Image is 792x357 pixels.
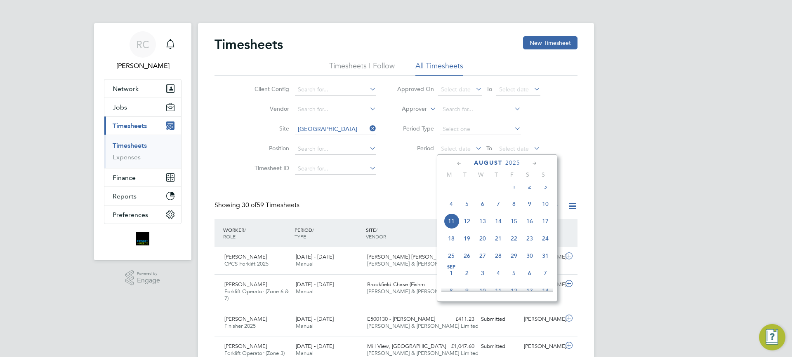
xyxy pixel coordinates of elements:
[475,248,490,264] span: 27
[522,179,537,194] span: 2
[296,281,334,288] span: [DATE] - [DATE]
[242,201,257,209] span: 30 of
[475,283,490,299] span: 10
[475,265,490,281] span: 3
[537,179,553,194] span: 3
[214,36,283,53] h2: Timesheets
[537,231,553,246] span: 24
[441,86,471,93] span: Select date
[506,248,522,264] span: 29
[443,213,459,229] span: 11
[522,196,537,212] span: 9
[367,281,430,288] span: Brookfield Chase (Fishm…
[113,85,139,93] span: Network
[499,145,529,152] span: Select date
[488,171,504,178] span: T
[512,202,559,210] label: Submitted
[296,350,313,357] span: Manual
[113,122,147,130] span: Timesheets
[224,288,289,302] span: Forklift Operator (Zone 6 & 7)
[367,260,478,267] span: [PERSON_NAME] & [PERSON_NAME] Limited
[440,124,521,135] input: Select one
[295,163,376,175] input: Search for...
[490,283,506,299] span: 11
[296,322,313,329] span: Manual
[415,61,463,76] li: All Timesheets
[504,171,520,178] span: F
[367,253,483,260] span: [PERSON_NAME] [PERSON_NAME] Remedial…
[390,105,427,113] label: Approver
[522,283,537,299] span: 13
[137,277,160,284] span: Engage
[104,168,181,187] button: Finance
[104,31,181,71] a: RC[PERSON_NAME]
[474,159,502,166] span: August
[499,86,529,93] span: Select date
[252,145,289,152] label: Position
[137,270,160,277] span: Powered by
[459,283,475,299] span: 9
[104,98,181,116] button: Jobs
[244,226,246,233] span: /
[296,315,334,322] span: [DATE] - [DATE]
[113,103,127,111] span: Jobs
[296,288,313,295] span: Manual
[367,288,478,295] span: [PERSON_NAME] & [PERSON_NAME] Limited
[490,265,506,281] span: 4
[296,343,334,350] span: [DATE] - [DATE]
[224,260,269,267] span: CPCS Forklift 2025
[296,260,313,267] span: Manual
[367,315,435,322] span: E500130 - [PERSON_NAME]
[443,283,459,299] span: 8
[292,222,364,244] div: PERIOD
[459,248,475,264] span: 26
[521,313,563,326] div: [PERSON_NAME]
[537,213,553,229] span: 17
[104,205,181,224] button: Preferences
[252,125,289,132] label: Site
[443,196,459,212] span: 4
[252,105,289,112] label: Vendor
[478,340,521,353] div: Submitted
[364,222,435,244] div: SITE
[312,226,314,233] span: /
[490,196,506,212] span: 7
[435,340,478,353] div: £1,047.60
[506,196,522,212] span: 8
[224,343,267,350] span: [PERSON_NAME]
[224,281,267,288] span: [PERSON_NAME]
[475,213,490,229] span: 13
[397,85,434,93] label: Approved On
[457,171,473,178] span: T
[113,192,137,200] span: Reports
[443,231,459,246] span: 18
[295,104,376,115] input: Search for...
[490,231,506,246] span: 21
[443,265,459,281] span: 1
[329,61,395,76] li: Timesheets I Follow
[295,233,306,240] span: TYPE
[459,265,475,281] span: 2
[295,124,376,135] input: Search for...
[506,179,522,194] span: 1
[435,313,478,326] div: £411.23
[397,145,434,152] label: Period
[223,233,236,240] span: ROLE
[522,213,537,229] span: 16
[521,340,563,353] div: [PERSON_NAME]
[104,135,181,168] div: Timesheets
[296,253,334,260] span: [DATE] - [DATE]
[459,196,475,212] span: 5
[506,213,522,229] span: 15
[522,265,537,281] span: 6
[443,248,459,264] span: 25
[104,232,181,245] a: Go to home page
[478,313,521,326] div: Submitted
[104,187,181,205] button: Reports
[484,84,495,94] span: To
[484,143,495,154] span: To
[367,343,446,350] span: Mill View, [GEOGRAPHIC_DATA]
[473,171,488,178] span: W
[537,265,553,281] span: 7
[367,350,478,357] span: [PERSON_NAME] & [PERSON_NAME] Limited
